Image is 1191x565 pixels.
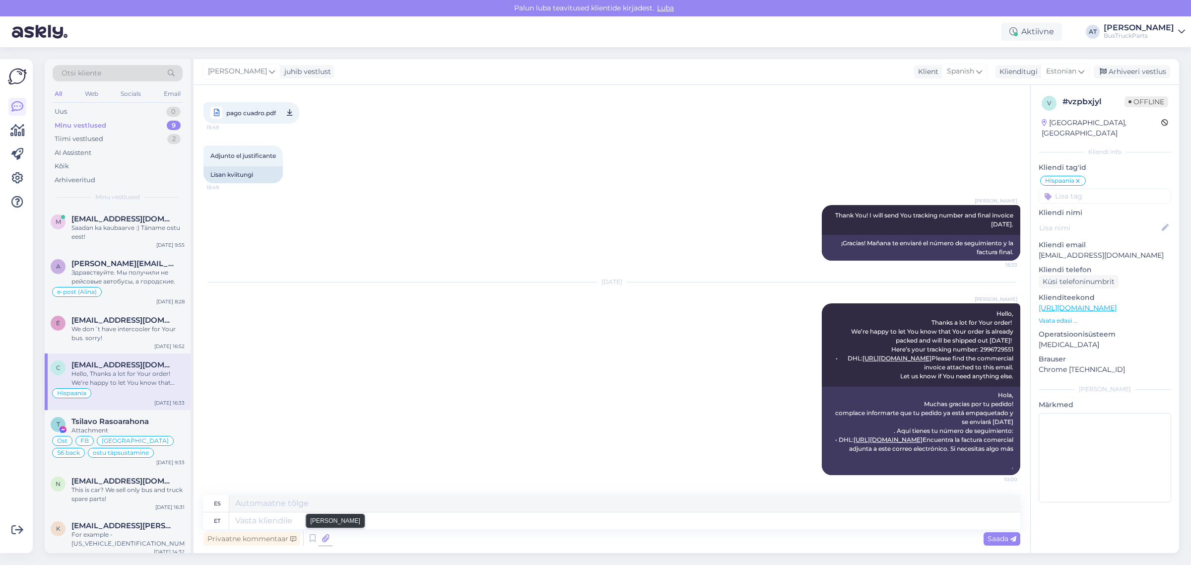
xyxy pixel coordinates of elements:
div: Privaatne kommentaar [203,532,300,546]
div: Здравствуйте. Мы получили не рейсовые автобусы, а городские. [71,268,185,286]
span: v [1047,99,1051,107]
div: [PERSON_NAME] [1039,385,1171,394]
p: Kliendi telefon [1039,265,1171,275]
div: [DATE] 14:32 [154,548,185,556]
div: Kliendi info [1039,147,1171,156]
p: Operatsioonisüsteem [1039,329,1171,340]
a: [URL][DOMAIN_NAME] [854,436,923,443]
div: es [214,495,221,512]
a: [URL][DOMAIN_NAME] [862,354,931,362]
div: Hello, Thanks a lot for Your order! We’re happy to let You know that Your order is already packed... [71,369,185,387]
span: FB [80,438,89,444]
div: All [53,87,64,100]
span: n [56,480,61,488]
span: T [57,421,60,428]
div: Attachment [71,426,185,435]
span: Hispaania [57,390,86,396]
div: Aktiivne [1001,23,1062,41]
span: [PERSON_NAME] [975,295,1017,303]
p: Kliendi email [1039,240,1171,250]
span: a [56,263,61,270]
span: [GEOGRAPHIC_DATA] [102,438,169,444]
p: [EMAIL_ADDRESS][DOMAIN_NAME] [1039,250,1171,261]
input: Lisa nimi [1039,222,1160,233]
div: Klient [914,67,938,77]
span: e-post (Alina) [57,289,97,295]
span: c [56,364,61,371]
div: [DATE] 8:28 [156,298,185,305]
div: Arhiveeri vestlus [1094,65,1170,78]
img: Askly Logo [8,67,27,86]
span: kalle.henrik.jokinen@gmail.com [71,521,175,530]
span: 15:49 [206,121,244,134]
div: AI Assistent [55,148,91,158]
div: This is car? We sell only bus and truck spare parts! [71,486,185,503]
div: Kõik [55,161,69,171]
span: m [56,218,61,225]
div: [GEOGRAPHIC_DATA], [GEOGRAPHIC_DATA] [1042,118,1161,139]
div: Küsi telefoninumbrit [1039,275,1119,288]
span: [PERSON_NAME] [208,66,267,77]
div: Socials [119,87,143,100]
p: Märkmed [1039,400,1171,410]
span: S6 back [57,450,80,456]
div: Email [162,87,183,100]
span: pago cuadro.pdf [226,107,276,119]
span: Offline [1125,96,1168,107]
div: [DATE] 9:55 [156,241,185,249]
a: [URL][DOMAIN_NAME] [1039,303,1117,312]
p: Brauser [1039,354,1171,364]
div: 0 [166,107,181,117]
p: Chrome [TECHNICAL_ID] [1039,364,1171,375]
span: Estonian [1046,66,1076,77]
a: pago cuadro.pdf15:49 [203,102,299,124]
span: carbonoaudio@gmail.com [71,360,175,369]
span: Ost [57,438,67,444]
div: Tiimi vestlused [55,134,103,144]
span: Thank You! I will send You tracking number and final invoice [DATE]. [835,212,1015,228]
div: # vzpbxjyl [1062,96,1125,108]
p: Klienditeekond [1039,292,1171,303]
a: [PERSON_NAME]BusTruckParts [1104,24,1185,40]
span: Otsi kliente [62,68,101,78]
span: [PERSON_NAME] [975,197,1017,205]
div: [DATE] 16:31 [155,503,185,511]
span: 15:49 [206,184,244,191]
span: 10:00 [980,476,1017,483]
p: Vaata edasi ... [1039,316,1171,325]
p: Kliendi nimi [1039,208,1171,218]
div: [DATE] 16:52 [154,343,185,350]
div: [PERSON_NAME] [1104,24,1174,32]
div: 9 [167,121,181,131]
span: nrawling6@gmail.com [71,477,175,486]
input: Lisa tag [1039,189,1171,204]
div: et [214,512,220,529]
small: [PERSON_NAME] [310,516,360,525]
span: e [56,319,60,327]
div: juhib vestlust [280,67,331,77]
div: Uus [55,107,67,117]
p: Kliendi tag'id [1039,162,1171,173]
div: For example - [US_VEHICLE_IDENTIFICATION_NUMBER] [71,530,185,548]
span: Tsilavo Rasoarahona [71,417,149,426]
div: AT [1086,25,1100,39]
span: matrixbussid@gmail.com [71,214,175,223]
span: Adjunto el justificante [210,152,276,159]
div: 2 [167,134,181,144]
div: Hola, Muchas gracias por tu pedido! complace informarte que tu pedido ya está empaquetado y se en... [822,387,1020,475]
span: Hispaania [1045,178,1074,184]
div: [DATE] [203,278,1020,286]
div: We don´t have intercooler for Your bus. sorry! [71,325,185,343]
span: allan.allanranna1243@gmail.com [71,259,175,268]
div: Klienditugi [995,67,1038,77]
div: ¡Gracias! Mañana te enviaré el número de seguimiento y la factura final. [822,235,1020,261]
span: Spanish [947,66,974,77]
div: BusTruckParts [1104,32,1174,40]
span: 16:33 [980,261,1017,269]
span: Minu vestlused [95,193,140,202]
div: [DATE] 16:33 [154,399,185,407]
div: [DATE] 9:33 [156,459,185,466]
div: Minu vestlused [55,121,106,131]
span: Saada [988,534,1016,543]
div: Arhiveeritud [55,175,95,185]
